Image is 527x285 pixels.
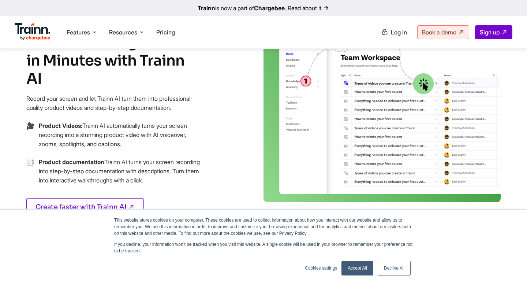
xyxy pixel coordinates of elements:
[15,23,51,41] img: Trainn Logo
[377,26,411,39] a: Log in
[378,261,411,275] a: Decline All
[39,158,104,166] b: Product documentation
[422,29,456,36] span: Book a demo
[254,4,285,12] b: Chargebee
[109,28,137,36] span: Resources
[39,122,82,129] b: Product Videos:
[114,217,413,237] p: This website stores cookies on your computer. These cookies are used to collect information about...
[67,28,90,36] span: Features
[26,121,34,158] span: →
[305,265,337,271] a: Cookies settings
[39,121,202,149] p: Trainn AI automatically turns your screen recording into a stunning product video with AI voiceov...
[263,18,501,202] img: video creation | saas learning management system
[26,158,34,194] span: →
[114,241,413,254] p: If you decline, your information won’t be tracked when you visit this website. A single cookie wi...
[417,25,469,39] a: Book a demo
[156,29,175,36] a: Pricing
[26,94,202,112] p: Record your screen and let Trainn AI turn them into professional-quality product videos and step-...
[341,261,373,275] a: Accept All
[198,4,215,12] b: Trainn
[480,29,500,36] span: Sign up
[391,29,407,36] span: Log in
[26,33,202,88] h4: Create Training Content in Minutes with Trainn AI
[39,158,202,185] p: Trainn AI turns your screen recording into step-by-step documentation with descriptions. Turn the...
[26,198,144,216] a: Create faster with Trainn AI
[475,25,512,39] a: Sign up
